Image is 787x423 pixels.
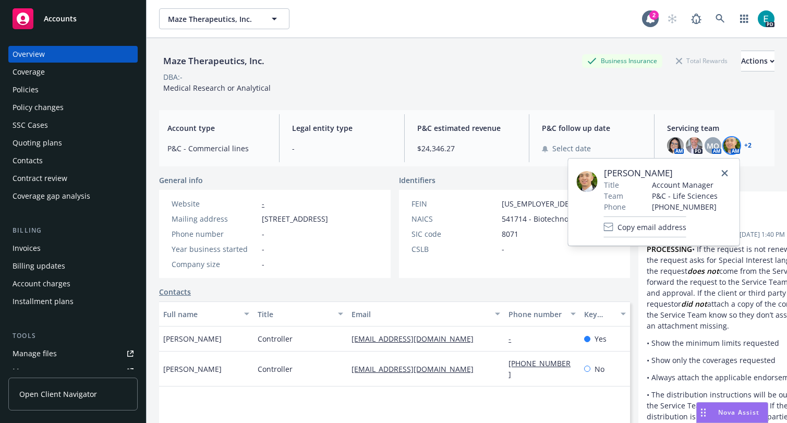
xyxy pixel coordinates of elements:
[652,190,718,201] span: P&C - Life Sciences
[595,333,607,344] span: Yes
[502,244,504,255] span: -
[542,123,641,134] span: P&C follow up date
[8,331,138,341] div: Tools
[44,15,77,23] span: Accounts
[502,228,518,239] span: 8071
[159,175,203,186] span: General info
[399,175,435,186] span: Identifiers
[159,286,191,297] a: Contacts
[411,228,498,239] div: SIC code
[13,99,64,116] div: Policy changes
[8,225,138,236] div: Billing
[167,123,267,134] span: Account type
[262,199,264,209] a: -
[8,64,138,80] a: Coverage
[8,99,138,116] a: Policy changes
[582,54,662,67] div: Business Insurance
[508,309,564,320] div: Phone number
[417,123,516,134] span: P&C estimated revenue
[707,140,719,151] span: MQ
[652,201,718,212] span: [PHONE_NUMBER]
[13,81,39,98] div: Policies
[719,167,731,179] a: close
[262,259,264,270] span: -
[687,266,719,276] em: does not
[686,137,703,154] img: photo
[580,301,630,327] button: Key contact
[253,301,348,327] button: Title
[163,309,238,320] div: Full name
[292,143,391,154] span: -
[13,345,57,362] div: Manage files
[508,334,519,344] a: -
[604,216,686,237] button: Copy email address
[584,309,614,320] div: Key contact
[172,213,258,224] div: Mailing address
[618,222,686,233] span: Copy email address
[504,301,579,327] button: Phone number
[734,8,755,29] a: Switch app
[262,244,264,255] span: -
[8,152,138,169] a: Contacts
[502,213,583,224] span: 541714 - Biotechnology
[159,301,253,327] button: Full name
[13,152,43,169] div: Contacts
[8,81,138,98] a: Policies
[411,244,498,255] div: CSLB
[652,179,718,190] span: Account Manager
[13,275,70,292] div: Account charges
[696,402,768,423] button: Nova Assist
[13,293,74,310] div: Installment plans
[172,244,258,255] div: Year business started
[13,117,48,134] div: SSC Cases
[662,8,683,29] a: Start snowing
[741,51,774,71] div: Actions
[723,137,740,154] img: photo
[13,240,41,257] div: Invoices
[8,293,138,310] a: Installment plans
[352,309,489,320] div: Email
[411,198,498,209] div: FEIN
[8,345,138,362] a: Manage files
[595,364,604,374] span: No
[604,190,623,201] span: Team
[710,8,731,29] a: Search
[8,188,138,204] a: Coverage gap analysis
[647,244,692,254] strong: PROCESSING
[167,143,267,154] span: P&C - Commercial lines
[686,8,707,29] a: Report a Bug
[13,64,45,80] div: Coverage
[552,143,591,154] span: Select date
[258,333,293,344] span: Controller
[292,123,391,134] span: Legal entity type
[577,171,598,192] img: employee photo
[13,46,45,63] div: Overview
[262,228,264,239] span: -
[667,123,766,134] span: Servicing team
[13,170,67,187] div: Contract review
[8,275,138,292] a: Account charges
[744,142,752,149] a: +2
[604,167,718,179] span: [PERSON_NAME]
[172,259,258,270] div: Company size
[8,117,138,134] a: SSC Cases
[172,228,258,239] div: Phone number
[168,14,258,25] span: Maze Therapeutics, Inc.
[163,364,222,374] span: [PERSON_NAME]
[163,71,183,82] div: DBA: -
[8,363,138,380] a: Manage exposures
[8,4,138,33] a: Accounts
[758,10,774,27] img: photo
[681,299,707,309] em: did not
[411,213,498,224] div: NAICS
[8,46,138,63] a: Overview
[13,363,79,380] div: Manage exposures
[258,309,332,320] div: Title
[347,301,504,327] button: Email
[604,179,619,190] span: Title
[649,10,659,20] div: 2
[19,389,97,400] span: Open Client Navigator
[8,170,138,187] a: Contract review
[159,54,269,68] div: Maze Therapeutics, Inc.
